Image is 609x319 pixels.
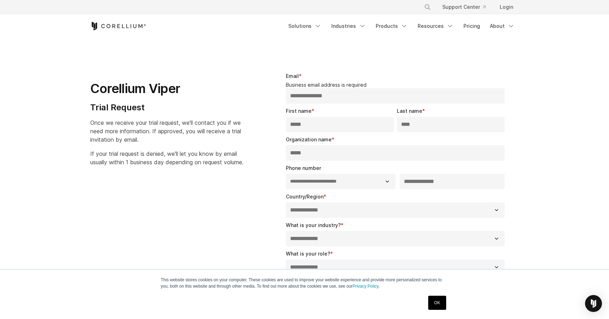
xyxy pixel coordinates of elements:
span: Once we receive your trial request, we'll contact you if we need more information. If approved, y... [90,119,241,143]
div: Navigation Menu [416,1,519,13]
a: Industries [327,20,370,32]
h4: Trial Request [90,102,244,113]
button: Search [421,1,434,13]
a: About [486,20,519,32]
span: Phone number [286,165,321,171]
span: If your trial request is denied, we'll let you know by email usually within 1 business day depend... [90,150,244,166]
span: Email [286,73,299,79]
span: What is your industry? [286,222,341,228]
a: OK [428,296,446,310]
a: Resources [413,20,458,32]
span: First name [286,108,312,114]
a: Privacy Policy. [352,284,380,289]
div: Navigation Menu [284,20,519,32]
div: Open Intercom Messenger [585,295,602,312]
a: Corellium Home [90,22,146,30]
span: What is your role? [286,251,330,257]
a: Products [371,20,412,32]
span: Country/Region [286,194,324,200]
a: Support Center [437,1,491,13]
a: Login [494,1,519,13]
span: Last name [397,108,422,114]
a: Solutions [284,20,326,32]
h1: Corellium Viper [90,81,244,97]
span: Organization name [286,136,332,142]
a: Pricing [459,20,484,32]
p: This website stores cookies on your computer. These cookies are used to improve your website expe... [161,277,448,289]
legend: Business email address is required [286,82,508,88]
